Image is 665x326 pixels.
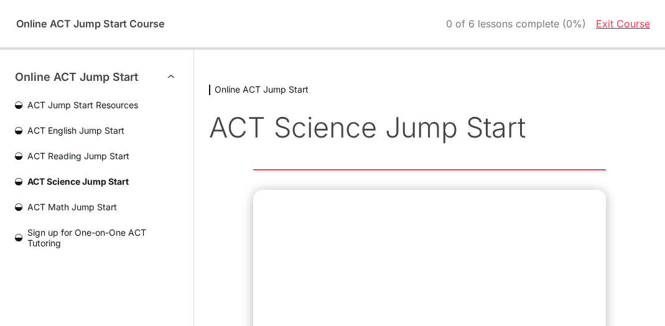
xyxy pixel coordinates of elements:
[22,176,179,187] span: ACT Science Jump Start
[446,18,586,30] div: 0 of 6 lessons complete (0%)
[209,110,650,144] h1: ACT Science Jump Start
[15,151,179,161] a: ACT Reading Jump Start
[22,202,179,212] span: ACT Math Jump Start
[15,100,179,110] a: ACT Jump Start Resources
[15,70,151,85] h3: Online ACT Jump Start
[22,227,179,248] span: Sign up for One-on-One ACT Tutoring
[596,17,650,30] a: Exit Course
[15,125,179,136] a: ACT English Jump Start
[15,17,166,30] h2: Online ACT Jump Start Course
[15,176,179,187] a: ACT Science Jump Start
[15,227,179,248] a: Sign up for One-on-One ACT Tutoring
[15,70,179,85] button: Online ACT Jump Start
[22,100,179,110] span: ACT Jump Start Resources
[22,125,179,136] span: ACT English Jump Start
[15,202,179,212] a: ACT Math Jump Start
[15,70,179,253] nav: Course outline
[209,85,650,95] h3: Online ACT Jump Start
[22,151,179,161] span: ACT Reading Jump Start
